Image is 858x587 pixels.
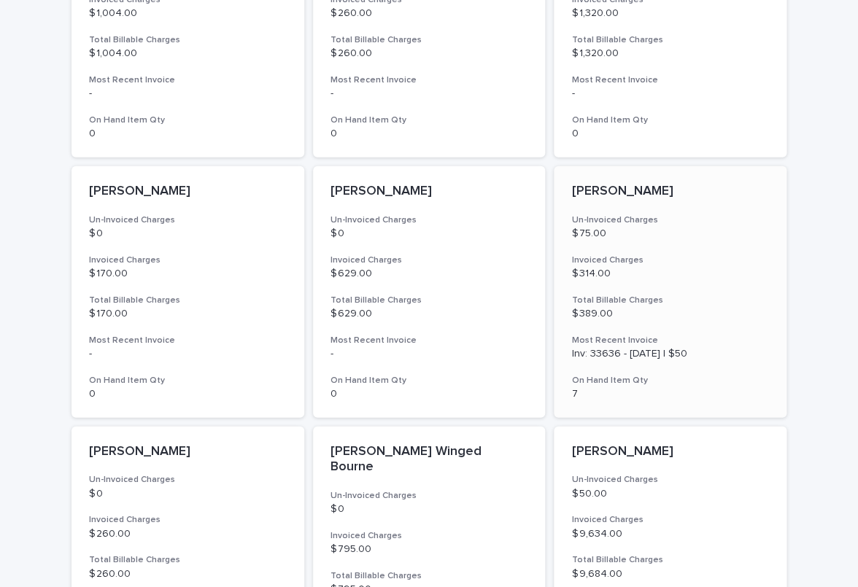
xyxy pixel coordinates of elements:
h3: On Hand Item Qty [89,375,287,386]
h3: On Hand Item Qty [571,375,769,386]
p: 0 [89,128,287,140]
p: $ 50.00 [571,488,769,500]
p: - [89,88,287,100]
h3: Total Billable Charges [89,34,287,46]
p: $ 1,004.00 [89,47,287,60]
h3: Most Recent Invoice [89,335,287,346]
p: - [89,348,287,360]
h3: Total Billable Charges [331,295,528,306]
h3: On Hand Item Qty [89,114,287,126]
p: [PERSON_NAME] [331,184,528,200]
h3: Un-Invoiced Charges [571,214,769,226]
p: [PERSON_NAME] [89,444,287,460]
p: $ 629.00 [331,308,528,320]
p: $ 170.00 [89,268,287,280]
p: $ 0 [89,488,287,500]
h3: Invoiced Charges [331,530,528,542]
h3: Most Recent Invoice [571,74,769,86]
p: - [331,88,528,100]
h3: Most Recent Invoice [89,74,287,86]
p: [PERSON_NAME] Winged Bourne [331,444,528,475]
h3: Total Billable Charges [331,570,528,582]
h3: Total Billable Charges [89,554,287,566]
p: $ 1,320.00 [571,7,769,20]
h3: Un-Invoiced Charges [89,474,287,486]
h3: Total Billable Charges [571,554,769,566]
a: [PERSON_NAME]Un-Invoiced Charges$ 0Invoiced Charges$ 170.00Total Billable Charges$ 170.00Most Rec... [71,166,304,418]
a: [PERSON_NAME]Un-Invoiced Charges$ 75.00Invoiced Charges$ 314.00Total Billable Charges$ 389.00Most... [554,166,786,418]
h3: Invoiced Charges [89,514,287,526]
p: $ 260.00 [89,528,287,540]
h3: Un-Invoiced Charges [331,214,528,226]
p: $ 260.00 [89,568,287,580]
p: $ 260.00 [331,47,528,60]
h3: On Hand Item Qty [331,375,528,386]
p: 0 [331,128,528,140]
p: $ 314.00 [571,268,769,280]
h3: Total Billable Charges [571,295,769,306]
p: 0 [89,388,287,400]
h3: On Hand Item Qty [331,114,528,126]
p: 7 [571,388,769,400]
p: $ 0 [331,503,528,516]
h3: Most Recent Invoice [571,335,769,346]
p: $ 0 [89,228,287,240]
h3: On Hand Item Qty [571,114,769,126]
p: - [571,88,769,100]
h3: Total Billable Charges [331,34,528,46]
h3: Invoiced Charges [89,254,287,266]
h3: Un-Invoiced Charges [89,214,287,226]
h3: Most Recent Invoice [331,74,528,86]
p: $ 629.00 [331,268,528,280]
h3: Un-Invoiced Charges [331,490,528,502]
p: Inv: 33636 - [DATE] | $50 [571,348,769,360]
p: [PERSON_NAME] [89,184,287,200]
p: $ 260.00 [331,7,528,20]
h3: Invoiced Charges [331,254,528,266]
p: [PERSON_NAME] [571,184,769,200]
p: $ 9,634.00 [571,528,769,540]
h3: Invoiced Charges [571,254,769,266]
p: $ 75.00 [571,228,769,240]
h3: Total Billable Charges [571,34,769,46]
p: 0 [571,128,769,140]
p: $ 1,320.00 [571,47,769,60]
h3: Total Billable Charges [89,295,287,306]
a: [PERSON_NAME]Un-Invoiced Charges$ 0Invoiced Charges$ 629.00Total Billable Charges$ 629.00Most Rec... [313,166,546,418]
h3: Most Recent Invoice [331,335,528,346]
p: $ 795.00 [331,543,528,556]
p: 0 [331,388,528,400]
p: $ 9,684.00 [571,568,769,580]
p: $ 0 [331,228,528,240]
p: $ 170.00 [89,308,287,320]
p: $ 1,004.00 [89,7,287,20]
h3: Invoiced Charges [571,514,769,526]
h3: Un-Invoiced Charges [571,474,769,486]
p: $ 389.00 [571,308,769,320]
p: - [331,348,528,360]
p: [PERSON_NAME] [571,444,769,460]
